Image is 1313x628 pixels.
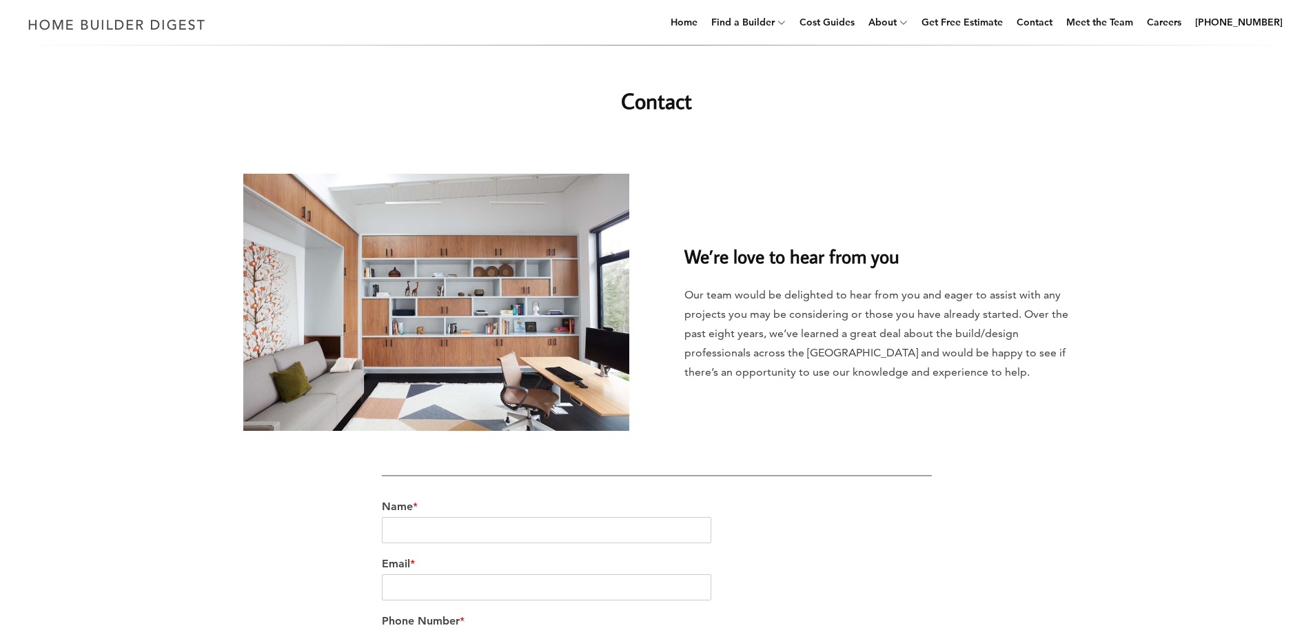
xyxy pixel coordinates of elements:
h2: We’re love to hear from you [684,223,1070,270]
iframe: Drift Widget Chat Controller [1244,559,1296,611]
img: Home Builder Digest [22,11,212,38]
label: Email [382,557,932,571]
p: Our team would be delighted to hear from you and eager to assist with any projects you may be con... [684,285,1070,382]
label: Name [382,500,932,514]
h1: Contact [382,84,932,117]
